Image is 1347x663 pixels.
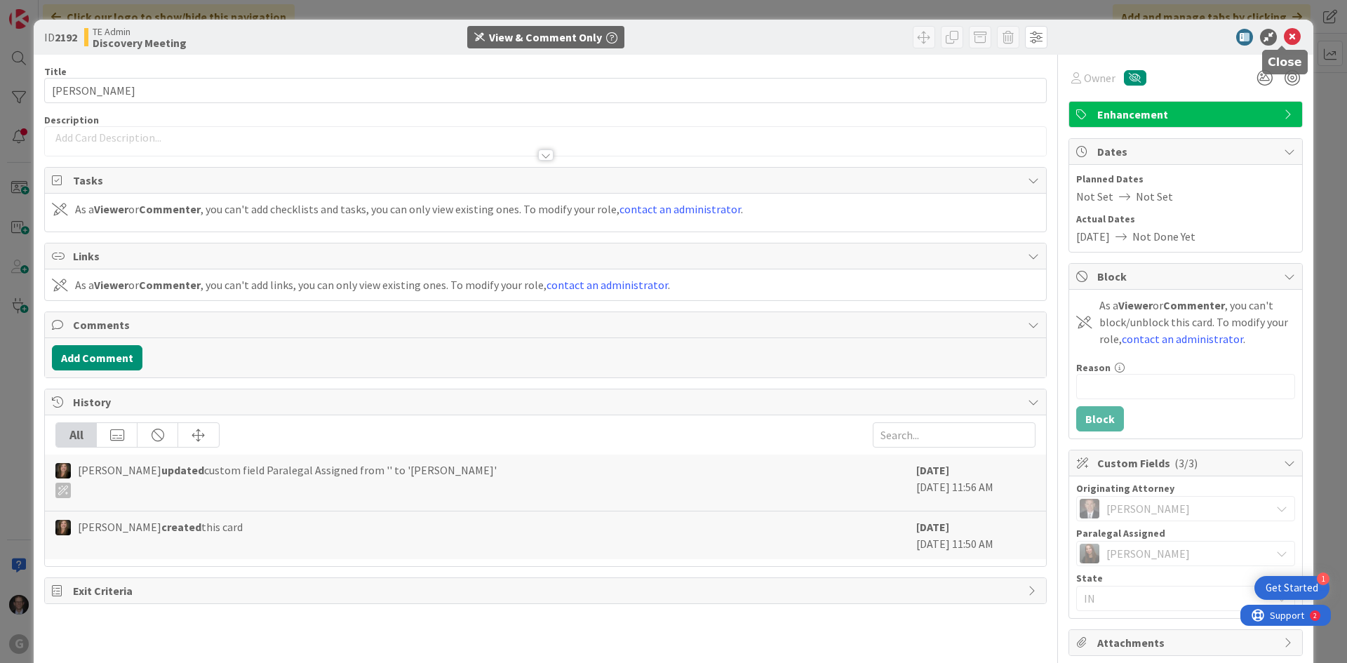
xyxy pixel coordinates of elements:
[73,394,1021,410] span: History
[139,202,201,216] b: Commenter
[1076,483,1295,493] div: Originating Attorney
[44,65,67,78] label: Title
[94,202,128,216] b: Viewer
[1268,55,1302,69] h5: Close
[1076,172,1295,187] span: Planned Dates
[1122,332,1243,346] a: contact an administrator
[73,248,1021,264] span: Links
[1097,268,1277,285] span: Block
[1097,455,1277,471] span: Custom Fields
[78,518,243,535] span: [PERSON_NAME] this card
[1076,212,1295,227] span: Actual Dates
[1080,544,1099,563] img: AM
[1076,528,1295,538] div: Paralegal Assigned
[1106,545,1190,562] span: [PERSON_NAME]
[29,2,64,19] span: Support
[1080,499,1099,518] img: BG
[1136,188,1173,205] span: Not Set
[619,202,741,216] a: contact an administrator
[1106,500,1190,517] span: [PERSON_NAME]
[1317,572,1329,585] div: 1
[139,278,201,292] b: Commenter
[73,172,1021,189] span: Tasks
[1076,361,1111,374] label: Reason
[916,518,1036,552] div: [DATE] 11:50 AM
[1097,106,1277,123] span: Enhancement
[93,26,187,37] span: TE Admin
[94,278,128,292] b: Viewer
[1266,581,1318,595] div: Get Started
[161,520,201,534] b: created
[55,520,71,535] img: SB
[161,463,204,477] b: updated
[75,276,670,293] div: As a or , you can't add links, you can only view existing ones. To modify your role, .
[44,114,99,126] span: Description
[1097,634,1277,651] span: Attachments
[93,37,187,48] b: Discovery Meeting
[1076,406,1124,431] button: Block
[1076,188,1113,205] span: Not Set
[873,422,1036,448] input: Search...
[1254,576,1329,600] div: Open Get Started checklist, remaining modules: 1
[916,462,1036,504] div: [DATE] 11:56 AM
[1174,456,1198,470] span: ( 3/3 )
[75,201,743,217] div: As a or , you can't add checklists and tasks, you can only view existing ones. To modify your rol...
[55,30,77,44] b: 2192
[1163,298,1225,312] b: Commenter
[1076,228,1110,245] span: [DATE]
[1097,143,1277,160] span: Dates
[44,78,1047,103] input: type card name here...
[1118,298,1153,312] b: Viewer
[52,345,142,370] button: Add Comment
[73,316,1021,333] span: Comments
[1084,590,1271,607] span: IN
[1132,228,1195,245] span: Not Done Yet
[1084,69,1115,86] span: Owner
[547,278,668,292] a: contact an administrator
[44,29,77,46] span: ID
[73,6,76,17] div: 2
[1076,573,1295,583] div: State
[56,423,97,447] div: All
[55,463,71,478] img: SB
[78,462,497,498] span: [PERSON_NAME] custom field Paralegal Assigned from '' to '[PERSON_NAME]'
[1099,297,1295,347] div: As a or , you can't block/unblock this card. To modify your role, .
[489,29,602,46] div: View & Comment Only
[73,582,1021,599] span: Exit Criteria
[916,520,949,534] b: [DATE]
[916,463,949,477] b: [DATE]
